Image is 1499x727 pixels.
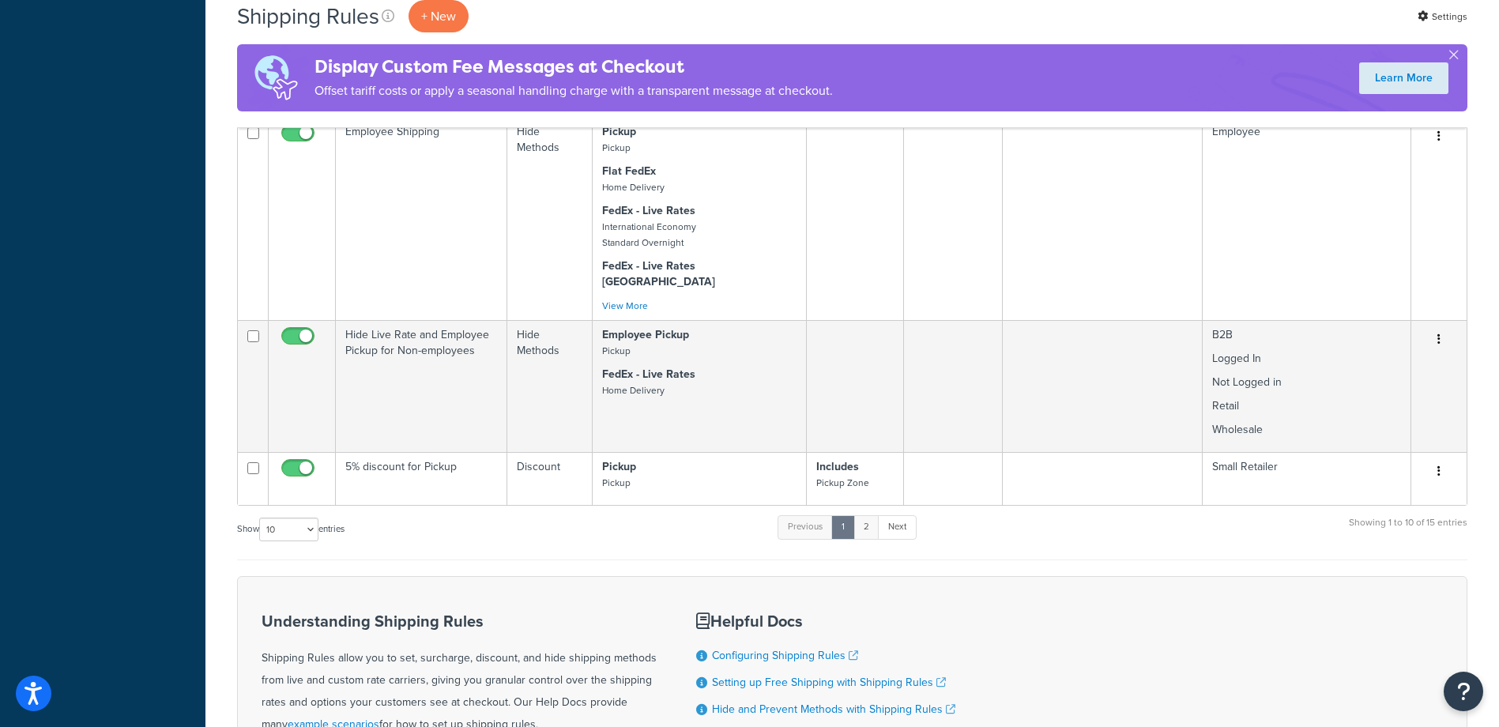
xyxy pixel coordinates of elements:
[237,518,345,541] label: Show entries
[878,515,917,539] a: Next
[1212,398,1401,414] p: Retail
[712,674,946,691] a: Setting up Free Shipping with Shipping Rules
[816,476,869,490] small: Pickup Zone
[1212,422,1401,438] p: Wholesale
[602,366,695,382] strong: FedEx - Live Rates
[602,180,665,194] small: Home Delivery
[1212,375,1401,390] p: Not Logged in
[602,258,715,290] strong: FedEx - Live Rates [GEOGRAPHIC_DATA]
[816,458,859,475] strong: Includes
[314,80,833,102] p: Offset tariff costs or apply a seasonal handling charge with a transparent message at checkout.
[602,220,696,250] small: International Economy Standard Overnight
[237,44,314,111] img: duties-banner-06bc72dcb5fe05cb3f9472aba00be2ae8eb53ab6f0d8bb03d382ba314ac3c341.png
[602,299,648,313] a: View More
[507,452,592,505] td: Discount
[259,518,318,541] select: Showentries
[1418,6,1467,28] a: Settings
[1203,320,1411,452] td: B2B
[237,1,379,32] h1: Shipping Rules
[831,515,855,539] a: 1
[507,117,592,320] td: Hide Methods
[602,141,631,155] small: Pickup
[602,326,689,343] strong: Employee Pickup
[314,54,833,80] h4: Display Custom Fee Messages at Checkout
[1444,672,1483,711] button: Open Resource Center
[336,117,507,320] td: Employee Shipping
[602,202,695,219] strong: FedEx - Live Rates
[336,452,507,505] td: 5% discount for Pickup
[1349,514,1467,548] div: Showing 1 to 10 of 15 entries
[1212,351,1401,367] p: Logged In
[712,701,955,718] a: Hide and Prevent Methods with Shipping Rules
[602,344,631,358] small: Pickup
[1203,117,1411,320] td: Employee
[853,515,879,539] a: 2
[712,647,858,664] a: Configuring Shipping Rules
[1359,62,1448,94] a: Learn More
[778,515,833,539] a: Previous
[507,320,592,452] td: Hide Methods
[262,612,657,630] h3: Understanding Shipping Rules
[696,612,955,630] h3: Helpful Docs
[602,383,665,397] small: Home Delivery
[336,320,507,452] td: Hide Live Rate and Employee Pickup for Non-employees
[602,163,656,179] strong: Flat FedEx
[602,458,636,475] strong: Pickup
[602,123,636,140] strong: Pickup
[1203,452,1411,505] td: Small Retailer
[602,476,631,490] small: Pickup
